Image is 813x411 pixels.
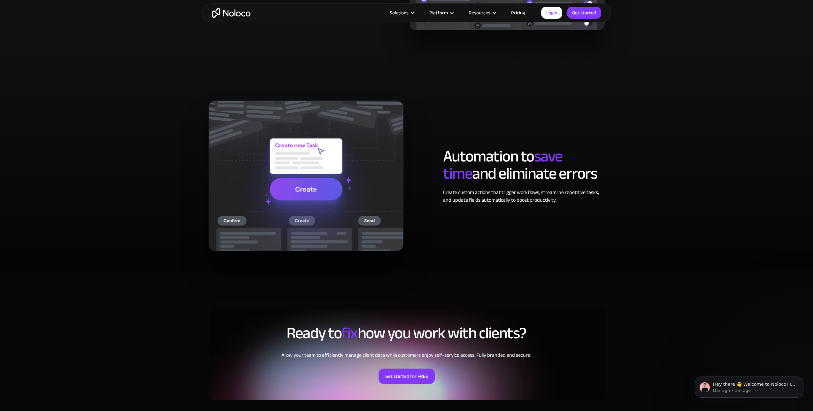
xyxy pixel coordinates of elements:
div: Resources [461,9,503,17]
div: Solutions [382,9,421,17]
a: Login [541,7,562,19]
div: Create custom actions that trigger workflows, streamline repetitive tasks, and update fields auto... [443,189,604,204]
div: Allow your team to efficiently manage client data while customers enjoy self-service access. Full... [209,351,605,359]
a: Get started [567,7,601,19]
h2: Ready to how you work with clients? [209,325,605,342]
a: Pricing [503,9,533,17]
span: save time [443,141,563,189]
iframe: Intercom notifications message [685,363,813,408]
div: Resources [469,9,490,17]
a: home [212,8,250,18]
div: Platform [429,9,448,17]
a: Get started for FREE [379,369,435,384]
h2: Automation to and eliminate errors [443,148,604,182]
div: Platform [421,9,461,17]
span: fix [341,318,358,348]
div: Solutions [390,9,409,17]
